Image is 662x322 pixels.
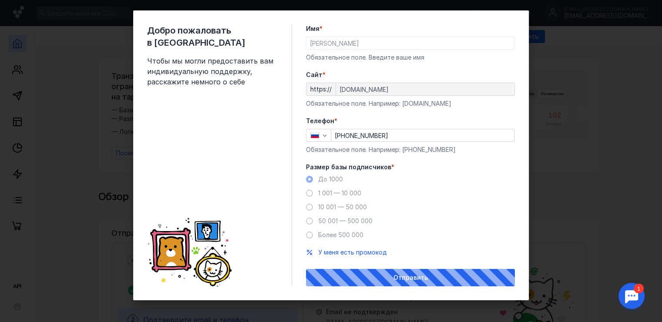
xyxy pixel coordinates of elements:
[20,5,30,15] div: 1
[147,56,278,87] span: Чтобы мы могли предоставить вам индивидуальную поддержку, расскажите немного о себе
[306,145,515,154] div: Обязательное поле. Например: [PHONE_NUMBER]
[306,53,515,62] div: Обязательное поле. Введите ваше имя
[147,24,278,49] span: Добро пожаловать в [GEOGRAPHIC_DATA]
[318,248,387,257] button: У меня есть промокод
[306,24,319,33] span: Имя
[306,70,323,79] span: Cайт
[306,99,515,108] div: Обязательное поле. Например: [DOMAIN_NAME]
[306,117,334,125] span: Телефон
[306,163,391,171] span: Размер базы подписчиков
[318,248,387,256] span: У меня есть промокод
